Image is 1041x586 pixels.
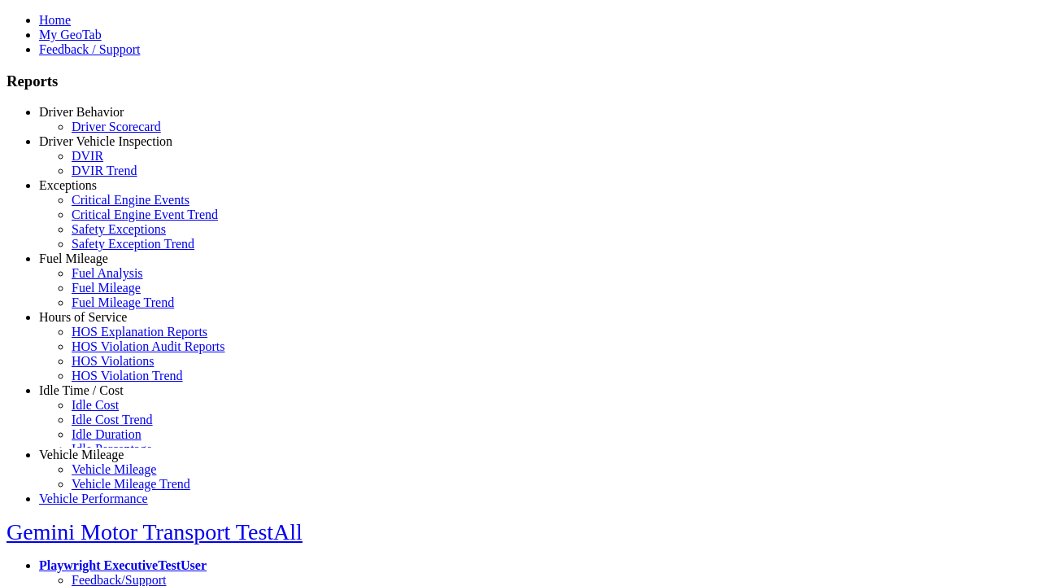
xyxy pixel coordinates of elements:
[72,208,218,221] a: Critical Engine Event Trend
[72,149,103,163] a: DVIR
[72,164,137,177] a: DVIR Trend
[39,448,124,461] a: Vehicle Mileage
[39,251,108,265] a: Fuel Mileage
[39,42,140,56] a: Feedback / Support
[72,442,152,456] a: Idle Percentage
[7,519,303,544] a: Gemini Motor Transport TestAll
[72,339,225,353] a: HOS Violation Audit Reports
[72,237,194,251] a: Safety Exception Trend
[39,310,127,324] a: Hours of Service
[72,222,166,236] a: Safety Exceptions
[72,354,154,368] a: HOS Violations
[72,477,190,491] a: Vehicle Mileage Trend
[72,193,189,207] a: Critical Engine Events
[39,492,148,505] a: Vehicle Performance
[72,281,141,295] a: Fuel Mileage
[72,462,156,476] a: Vehicle Mileage
[72,120,161,133] a: Driver Scorecard
[72,398,119,412] a: Idle Cost
[39,178,97,192] a: Exceptions
[39,558,207,572] a: Playwright ExecutiveTestUser
[39,134,172,148] a: Driver Vehicle Inspection
[72,427,142,441] a: Idle Duration
[39,383,124,397] a: Idle Time / Cost
[72,325,207,339] a: HOS Explanation Reports
[72,266,143,280] a: Fuel Analysis
[7,72,1034,90] h3: Reports
[72,295,174,309] a: Fuel Mileage Trend
[39,13,71,27] a: Home
[39,28,102,42] a: My GeoTab
[39,105,124,119] a: Driver Behavior
[72,369,183,383] a: HOS Violation Trend
[72,413,153,426] a: Idle Cost Trend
